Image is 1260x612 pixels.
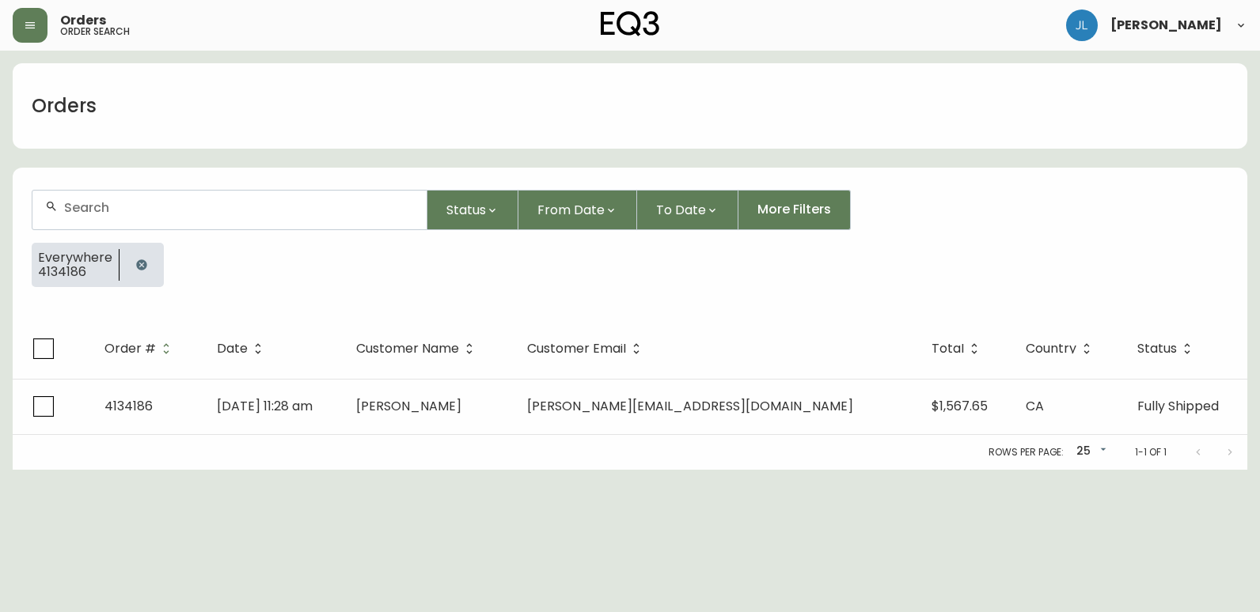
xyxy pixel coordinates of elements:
span: Status [1137,344,1177,353]
button: From Date [518,190,637,230]
h1: Orders [32,93,97,119]
button: Status [427,190,518,230]
span: Date [217,344,248,353]
div: 25 [1070,439,1110,465]
span: Customer Name [356,342,480,356]
span: 4134186 [104,397,153,415]
span: Order # [104,342,176,356]
span: Status [446,200,486,220]
span: Orders [60,14,106,27]
span: [PERSON_NAME] [1110,19,1222,32]
p: Rows per page: [989,445,1064,459]
span: [PERSON_NAME] [356,397,461,415]
img: logo [601,11,659,36]
span: [DATE] 11:28 am [217,397,313,415]
input: Search [64,200,414,215]
span: From Date [537,200,605,220]
span: $1,567.65 [932,397,988,415]
span: Customer Email [527,342,647,356]
span: To Date [656,200,706,220]
span: Customer Email [527,344,626,353]
span: Date [217,342,268,356]
span: Total [932,342,985,356]
span: Country [1026,344,1076,353]
span: Country [1026,342,1097,356]
span: Total [932,344,964,353]
button: More Filters [738,190,851,230]
h5: order search [60,27,130,36]
span: Status [1137,342,1197,356]
span: Customer Name [356,344,459,353]
span: Everywhere [38,251,112,265]
span: CA [1026,397,1044,415]
span: 4134186 [38,265,112,279]
span: [PERSON_NAME][EMAIL_ADDRESS][DOMAIN_NAME] [527,397,853,415]
span: More Filters [757,201,831,218]
span: Fully Shipped [1137,397,1219,415]
span: Order # [104,344,156,353]
button: To Date [637,190,738,230]
p: 1-1 of 1 [1135,445,1167,459]
img: 1c9c23e2a847dab86f8017579b61559c [1066,9,1098,41]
